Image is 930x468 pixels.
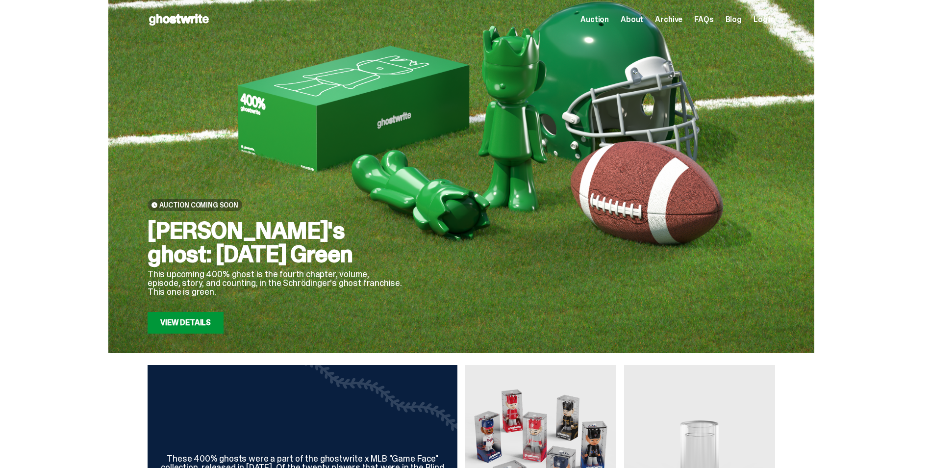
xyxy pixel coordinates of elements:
a: Log in [754,16,775,24]
h2: [PERSON_NAME]'s ghost: [DATE] Green [148,219,402,266]
a: Auction [580,16,609,24]
span: Auction Coming Soon [159,201,238,209]
a: View Details [148,312,224,334]
a: Archive [655,16,682,24]
p: This upcoming 400% ghost is the fourth chapter, volume, episode, story, and counting, in the Schr... [148,270,402,296]
a: FAQs [694,16,713,24]
a: Blog [726,16,742,24]
a: About [621,16,643,24]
